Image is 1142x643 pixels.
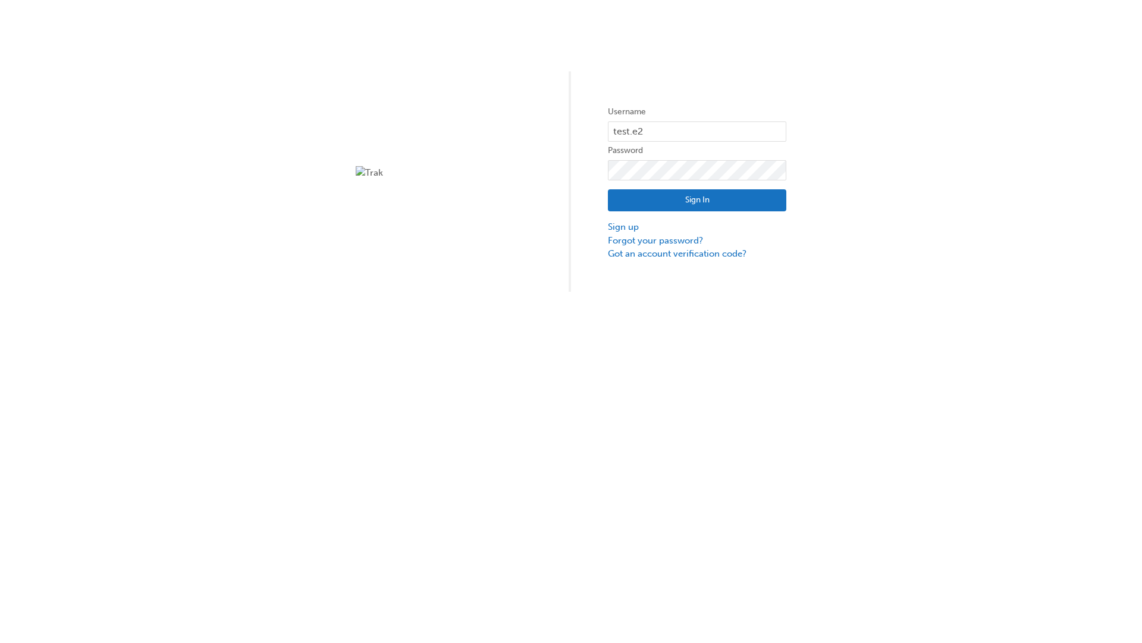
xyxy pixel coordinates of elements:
[608,234,786,248] a: Forgot your password?
[608,189,786,212] button: Sign In
[608,105,786,119] label: Username
[608,247,786,261] a: Got an account verification code?
[608,220,786,234] a: Sign up
[608,121,786,142] input: Username
[608,143,786,158] label: Password
[356,166,534,180] img: Trak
